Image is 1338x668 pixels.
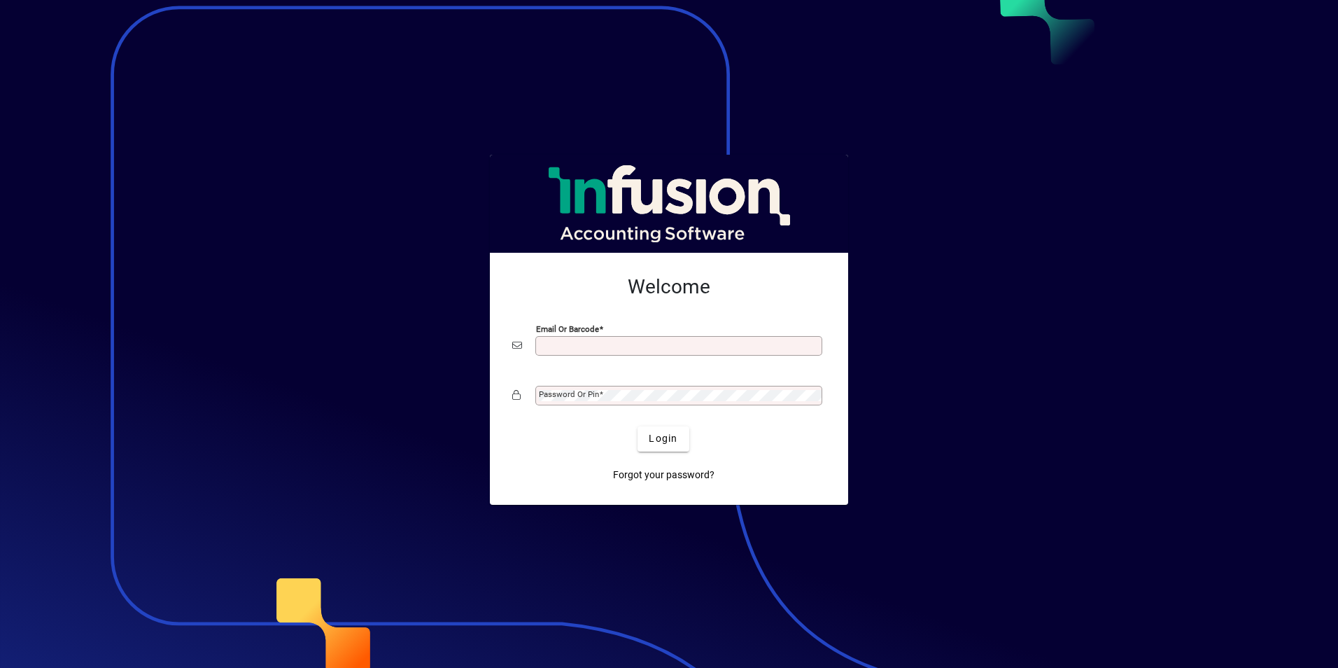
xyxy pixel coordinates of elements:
button: Login [638,426,689,452]
mat-label: Password or Pin [539,389,599,399]
h2: Welcome [512,275,826,299]
mat-label: Email or Barcode [536,323,599,333]
span: Forgot your password? [613,468,714,482]
a: Forgot your password? [607,463,720,488]
span: Login [649,431,677,446]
